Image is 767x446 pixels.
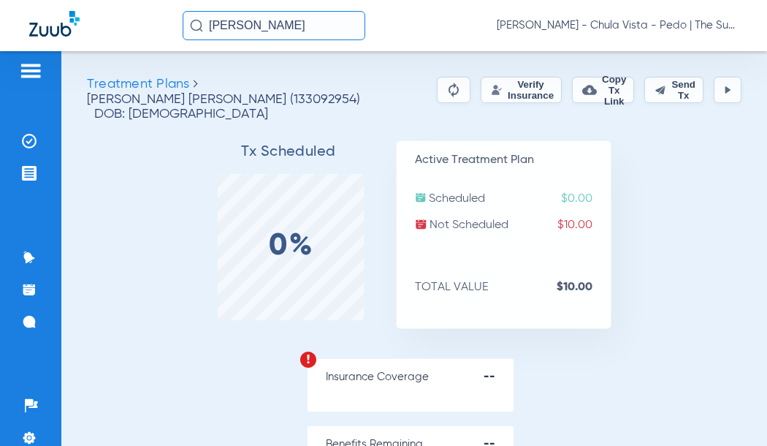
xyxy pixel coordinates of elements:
[94,107,268,121] span: DOB: [DEMOGRAPHIC_DATA]
[415,218,427,230] img: not-scheduled.svg
[497,18,738,33] span: [PERSON_NAME] - Chula Vista - Pedo | The Super Dentists
[19,62,42,80] img: hamburger-icon
[445,81,462,99] img: Reparse
[87,93,360,106] span: [PERSON_NAME] [PERSON_NAME] (133092954)
[484,370,514,385] strong: --
[415,192,427,203] img: scheduled.svg
[561,192,611,206] span: $0.00
[326,370,514,385] p: Insurance Coverage
[694,376,767,446] iframe: Chat Widget
[557,280,611,295] strong: $10.00
[415,280,611,295] p: TOTAL VALUE
[572,77,634,103] button: Copy Tx Link
[644,77,703,103] button: Send Tx
[299,351,317,368] img: warning.svg
[183,11,365,40] input: Search for patients
[415,153,611,167] p: Active Treatment Plan
[415,192,611,206] p: Scheduled
[190,19,203,32] img: Search Icon
[557,218,611,233] span: $10.00
[29,11,80,37] img: Zuub Logo
[87,78,189,91] span: Treatment Plans
[269,239,315,254] label: 0%
[180,145,396,159] h3: Tx Scheduled
[722,84,733,96] img: play.svg
[491,84,503,96] img: Verify Insurance
[415,218,611,233] p: Not Scheduled
[582,83,597,97] img: link-copy.png
[481,77,562,103] button: Verify Insurance
[655,84,666,96] img: send.svg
